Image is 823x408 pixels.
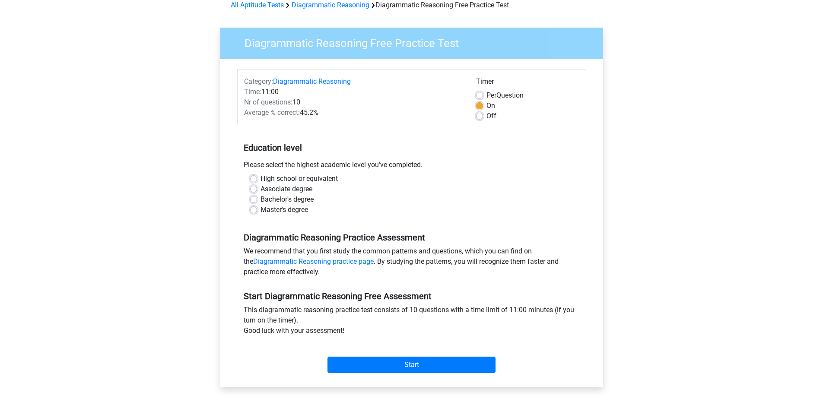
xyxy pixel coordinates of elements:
div: This diagrammatic reasoning practice test consists of 10 questions with a time limit of 11:00 min... [237,305,586,339]
a: All Aptitude Tests [231,1,284,9]
label: Bachelor's degree [261,194,314,205]
span: Category: [244,77,273,85]
span: Nr of questions: [244,98,292,106]
a: Diagrammatic Reasoning [292,1,369,9]
label: Off [486,111,496,121]
a: Diagrammatic Reasoning practice page [253,257,374,266]
a: Diagrammatic Reasoning [273,77,351,85]
label: Associate degree [261,184,312,194]
input: Start [327,357,496,373]
h5: Start Diagrammatic Reasoning Free Assessment [244,291,580,301]
div: Timer [476,76,579,90]
h5: Education level [244,139,580,156]
h5: Diagrammatic Reasoning Practice Assessment [244,232,580,243]
h3: Diagrammatic Reasoning Free Practice Test [234,33,597,50]
label: On [486,101,495,111]
span: Average % correct: [244,108,300,117]
label: Master's degree [261,205,308,215]
span: Per [486,91,496,99]
label: Question [486,90,524,101]
div: 11:00 [238,87,470,97]
div: 45.2% [238,108,470,118]
div: We recommend that you first study the common patterns and questions, which you can find on the . ... [237,246,586,281]
div: 10 [238,97,470,108]
div: Please select the highest academic level you’ve completed. [237,160,586,174]
label: High school or equivalent [261,174,338,184]
span: Time: [244,88,261,96]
